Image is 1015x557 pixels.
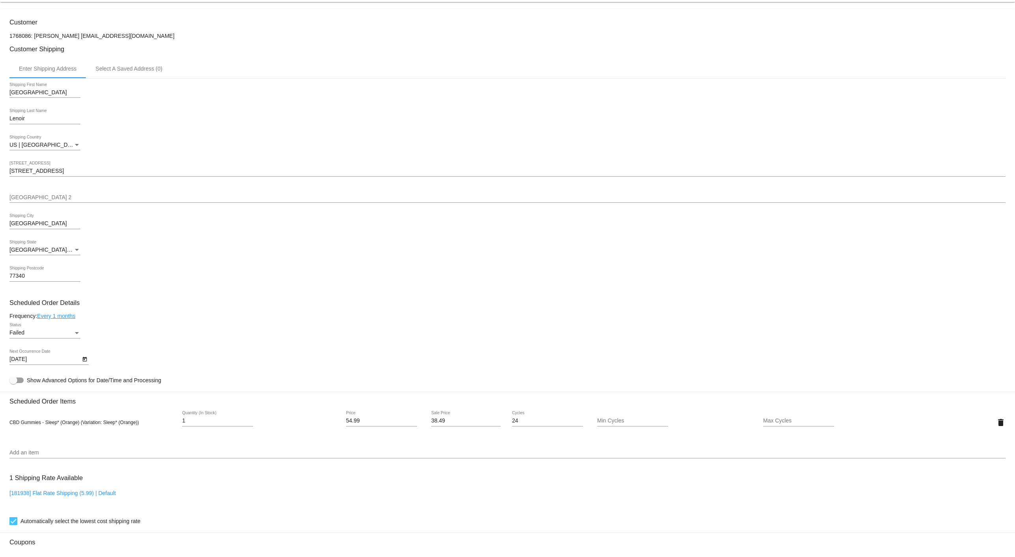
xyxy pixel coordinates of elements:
h3: Customer Shipping [9,45,1006,53]
div: Frequency: [9,313,1006,319]
h3: Coupons [9,533,1006,546]
input: Shipping Last Name [9,116,80,122]
span: Automatically select the lowest cost shipping rate [20,516,140,526]
input: Next Occurrence Date [9,356,80,363]
input: Sale Price [431,418,501,424]
mat-select: Shipping Country [9,142,80,148]
h3: Scheduled Order Details [9,299,1006,307]
h3: Scheduled Order Items [9,392,1006,405]
a: [181938] Flat Rate Shipping (5.99) | Default [9,490,116,496]
input: Shipping Postcode [9,273,80,279]
mat-icon: delete [996,418,1006,427]
mat-select: Status [9,330,80,336]
span: CBD Gummies - Sleep* (Orange) (Variation: Sleep* (Orange)) [9,420,139,425]
input: Add an item [9,450,1006,456]
span: Show Advanced Options for Date/Time and Processing [27,376,161,384]
input: Shipping City [9,221,80,227]
span: US | [GEOGRAPHIC_DATA] [9,142,79,148]
p: 1768086: [PERSON_NAME] [EMAIL_ADDRESS][DOMAIN_NAME] [9,33,1006,39]
div: Select A Saved Address (0) [95,65,162,72]
h3: Customer [9,19,1006,26]
input: Max Cycles [763,418,834,424]
input: Price [346,418,417,424]
span: [GEOGRAPHIC_DATA] | [US_STATE] [9,247,102,253]
h3: 1 Shipping Rate Available [9,469,83,486]
button: Open calendar [80,355,89,363]
input: Cycles [512,418,583,424]
input: Shipping Street 1 [9,168,1006,174]
input: Shipping First Name [9,90,80,96]
span: Failed [9,329,24,336]
input: Quantity (In Stock) [182,418,253,424]
input: Min Cycles [597,418,668,424]
a: Every 1 months [37,313,75,319]
input: Shipping Street 2 [9,194,1006,201]
div: Enter Shipping Address [19,65,76,72]
mat-select: Shipping State [9,247,80,253]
